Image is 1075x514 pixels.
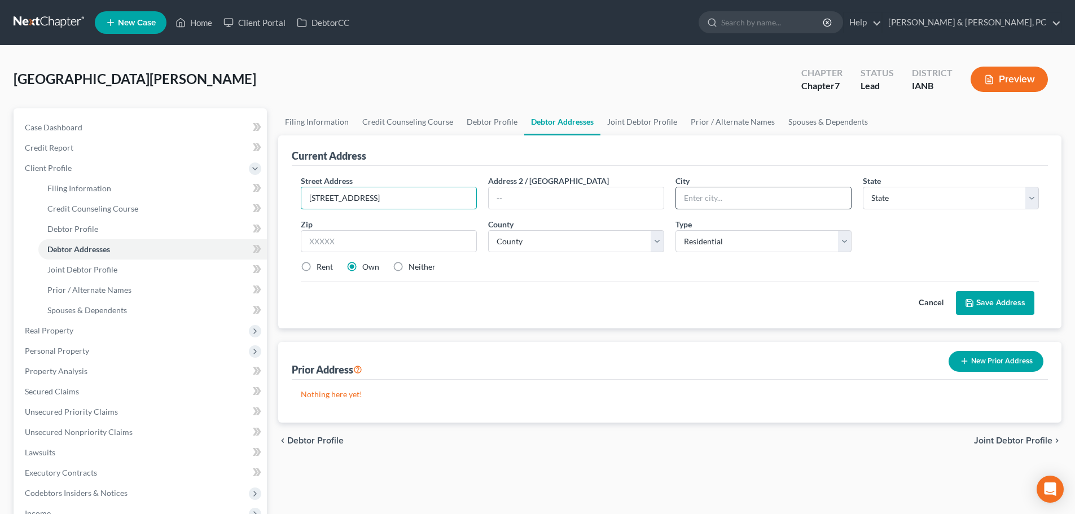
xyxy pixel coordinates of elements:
span: Debtor Addresses [47,244,110,254]
label: Address 2 / [GEOGRAPHIC_DATA] [488,175,609,187]
span: Credit Counseling Course [47,204,138,213]
i: chevron_right [1052,436,1061,445]
div: Prior Address [292,363,362,376]
label: Own [362,261,379,273]
a: Filing Information [278,108,356,135]
span: Joint Debtor Profile [47,265,117,274]
span: Debtor Profile [47,224,98,234]
span: Filing Information [47,183,111,193]
label: Type [675,218,692,230]
button: chevron_left Debtor Profile [278,436,344,445]
button: Save Address [956,291,1034,315]
a: Credit Report [16,138,267,158]
span: New Case [118,19,156,27]
label: Rent [317,261,333,273]
div: IANB [912,80,953,93]
span: Case Dashboard [25,122,82,132]
a: Debtor Addresses [524,108,600,135]
a: Debtor Addresses [38,239,267,260]
a: Secured Claims [16,381,267,402]
span: [GEOGRAPHIC_DATA][PERSON_NAME] [14,71,256,87]
span: Client Profile [25,163,72,173]
a: [PERSON_NAME] & [PERSON_NAME], PC [883,12,1061,33]
div: District [912,67,953,80]
span: Real Property [25,326,73,335]
span: Street Address [301,176,353,186]
p: Nothing here yet! [301,389,1039,400]
div: Current Address [292,149,366,162]
label: Neither [409,261,436,273]
div: Lead [861,80,894,93]
a: DebtorCC [291,12,355,33]
span: Joint Debtor Profile [974,436,1052,445]
span: Codebtors Insiders & Notices [25,488,128,498]
a: Unsecured Priority Claims [16,402,267,422]
div: Chapter [801,67,843,80]
a: Unsecured Nonpriority Claims [16,422,267,442]
span: 7 [835,80,840,91]
button: Preview [971,67,1048,92]
button: Cancel [906,292,956,314]
a: Spouses & Dependents [38,300,267,320]
span: Secured Claims [25,386,79,396]
a: Case Dashboard [16,117,267,138]
a: Executory Contracts [16,463,267,483]
span: Executory Contracts [25,468,97,477]
input: XXXXX [301,230,477,253]
span: County [488,219,514,229]
a: Filing Information [38,178,267,199]
span: Zip [301,219,313,229]
span: Credit Report [25,143,73,152]
a: Joint Debtor Profile [38,260,267,280]
a: Prior / Alternate Names [684,108,782,135]
a: Credit Counseling Course [356,108,460,135]
span: Unsecured Priority Claims [25,407,118,416]
a: Prior / Alternate Names [38,280,267,300]
span: State [863,176,881,186]
a: Debtor Profile [460,108,524,135]
button: Joint Debtor Profile chevron_right [974,436,1061,445]
a: Credit Counseling Course [38,199,267,219]
span: Debtor Profile [287,436,344,445]
a: Joint Debtor Profile [600,108,684,135]
span: City [675,176,690,186]
div: Status [861,67,894,80]
input: Search by name... [721,12,824,33]
span: Lawsuits [25,447,55,457]
a: Lawsuits [16,442,267,463]
span: Spouses & Dependents [47,305,127,315]
button: New Prior Address [949,351,1043,372]
input: Enter city... [676,187,851,209]
a: Client Portal [218,12,291,33]
span: Unsecured Nonpriority Claims [25,427,133,437]
a: Property Analysis [16,361,267,381]
div: Chapter [801,80,843,93]
i: chevron_left [278,436,287,445]
span: Personal Property [25,346,89,355]
a: Home [170,12,218,33]
span: Property Analysis [25,366,87,376]
a: Spouses & Dependents [782,108,875,135]
span: Prior / Alternate Names [47,285,131,295]
a: Debtor Profile [38,219,267,239]
div: Open Intercom Messenger [1037,476,1064,503]
input: Enter street address [301,187,476,209]
input: -- [489,187,664,209]
a: Help [844,12,881,33]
